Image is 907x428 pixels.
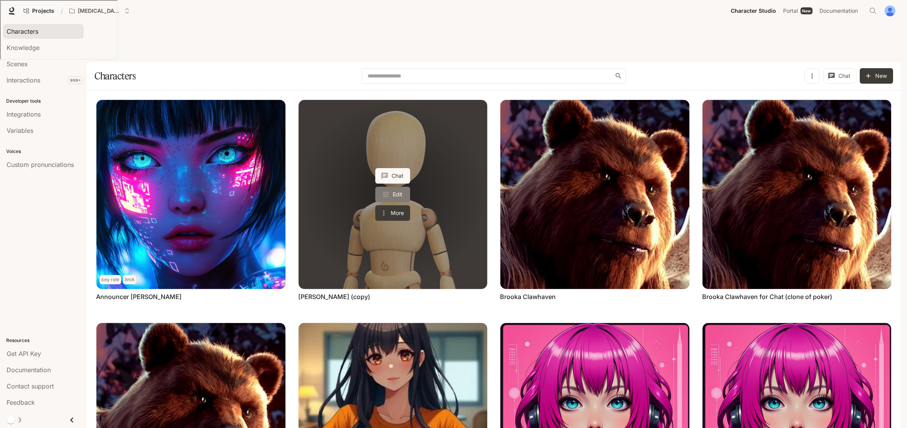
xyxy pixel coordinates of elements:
[783,6,798,16] span: Portal
[500,100,689,289] img: Brooka Clawhaven
[731,6,776,16] span: Character Studio
[728,3,779,19] a: Character Studio
[96,292,182,301] a: Announcer [PERSON_NAME]
[94,68,136,84] h1: Characters
[375,168,410,184] button: Chat with Blake Wilder (copy)
[819,6,858,16] span: Documentation
[58,7,66,15] div: /
[780,3,816,19] a: PortalNew
[20,3,58,19] a: Go to projects
[298,292,370,301] a: [PERSON_NAME] (copy)
[860,68,893,84] button: New
[299,100,488,289] a: Blake Wilder (copy)
[96,100,285,289] img: Announcer Emma
[702,292,832,301] a: Brooka Clawhaven for Chat (clone of poker)
[375,205,410,221] button: More actions
[703,100,892,289] img: Brooka Clawhaven for Chat (clone of poker)
[500,292,556,301] a: Brooka Clawhaven
[800,7,813,14] div: New
[885,5,895,16] img: User avatar
[32,8,54,14] span: Projects
[375,187,410,202] a: Edit Blake Wilder (copy)
[66,3,133,19] button: Open workspace menu
[78,8,121,14] p: [MEDICAL_DATA]
[816,3,864,19] a: Documentation
[865,3,881,19] button: Open Command Menu
[882,3,898,19] button: User avatar
[823,68,857,84] button: Chat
